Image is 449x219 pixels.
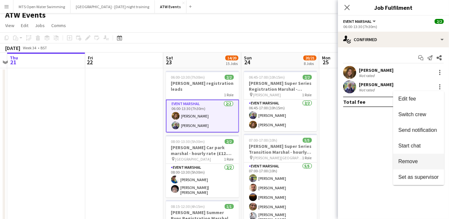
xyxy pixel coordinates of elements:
[393,169,444,185] button: Set as supervisor
[393,91,444,107] button: Edit fee
[398,143,421,149] span: Start chat
[393,138,444,154] button: Start chat
[393,154,444,169] button: Remove
[393,107,444,122] button: Switch crew
[398,127,437,133] span: Send notification
[398,96,416,102] span: Edit fee
[398,112,426,117] span: Switch crew
[398,159,418,164] span: Remove
[398,174,439,180] span: Set as supervisor
[393,122,444,138] button: Send notification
